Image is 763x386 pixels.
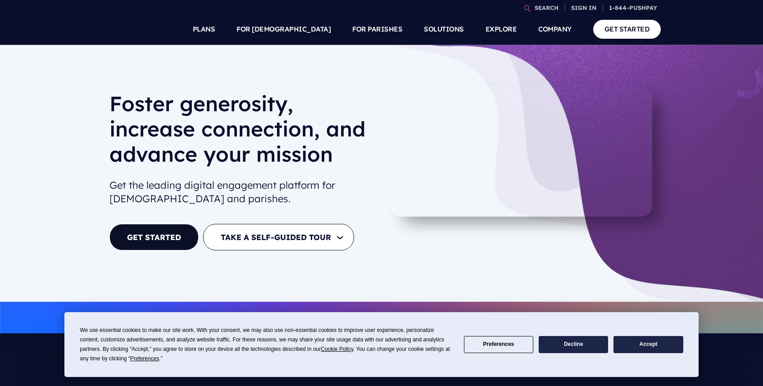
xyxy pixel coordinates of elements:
[352,14,402,45] a: FOR PARISHES
[130,355,159,362] span: Preferences
[109,224,199,250] a: GET STARTED
[486,14,517,45] a: EXPLORE
[203,224,354,250] button: TAKE A SELF-GUIDED TOUR
[321,346,353,352] span: Cookie Policy
[80,326,453,363] div: We use essential cookies to make our site work. With your consent, we may also use non-essential ...
[538,14,572,45] a: COMPANY
[539,336,608,354] button: Decline
[613,336,683,354] button: Accept
[109,308,654,328] p: Catch up on our major AI announcements and
[236,14,331,45] a: FOR [DEMOGRAPHIC_DATA]
[464,336,533,354] button: Preferences
[593,20,661,38] a: GET STARTED
[109,175,374,210] h2: Get the leading digital engagement platform for [DEMOGRAPHIC_DATA] and parishes.
[424,14,464,45] a: SOLUTIONS
[64,312,699,377] div: Cookie Consent Prompt
[193,14,215,45] a: PLANS
[109,91,374,174] h1: Foster generosity, increase connection, and advance your mission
